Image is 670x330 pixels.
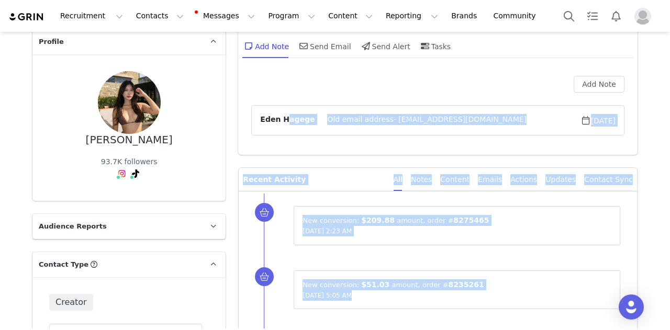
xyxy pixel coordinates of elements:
div: Emails [478,168,502,191]
span: Profile [39,37,64,47]
div: All [394,168,403,191]
span: $51.03 [361,280,389,289]
button: Profile [628,8,662,25]
span: [DATE] [580,114,616,127]
span: $209.88 [361,216,395,224]
a: Community [487,4,547,28]
div: Contact Sync [584,168,633,191]
button: Notifications [605,4,628,28]
div: Actions [510,168,537,191]
button: Search [557,4,580,28]
button: Messages [191,4,261,28]
button: Contacts [130,4,190,28]
div: Notes [411,168,432,191]
img: grin logo [8,12,45,22]
span: [DATE] 2:23 AM [303,227,352,235]
span: 8275465 [453,216,489,224]
div: Send Email [297,33,351,59]
span: Creator [49,294,93,311]
p: New conversion: ⁨ ⁩ amount⁨⁩⁨, order #⁨ ⁩⁩ [303,215,611,226]
img: placeholder-profile.jpg [634,8,651,25]
span: [DATE] 5:05 AM [303,292,352,299]
a: Tasks [581,4,604,28]
span: Eden Hagege [260,114,315,127]
button: Recruitment [54,4,129,28]
p: Recent Activity [243,168,385,191]
span: 8235261 [449,280,484,289]
div: [PERSON_NAME] [86,134,173,146]
button: Program [262,4,321,28]
a: Brands [445,4,486,28]
button: Reporting [379,4,444,28]
button: Content [322,4,379,28]
div: Send Alert [360,33,410,59]
p: New conversion: ⁨ ⁩ amount⁨⁩⁨, order #⁨ ⁩⁩ [303,279,611,290]
div: 93.7K followers [101,156,158,167]
div: Content [440,168,470,191]
img: d575db78-ab81-4d91-9d4b-abbc21ad3b46.jpg [98,71,161,134]
img: instagram.svg [118,169,126,178]
div: Add Note [242,33,289,59]
div: Updates [545,168,576,191]
button: Add Note [574,76,624,93]
div: Open Intercom Messenger [619,294,644,320]
span: Old email address- [EMAIL_ADDRESS][DOMAIN_NAME] [315,114,580,127]
div: Tasks [419,33,451,59]
span: Contact Type [39,259,88,270]
span: Audience Reports [39,221,107,232]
